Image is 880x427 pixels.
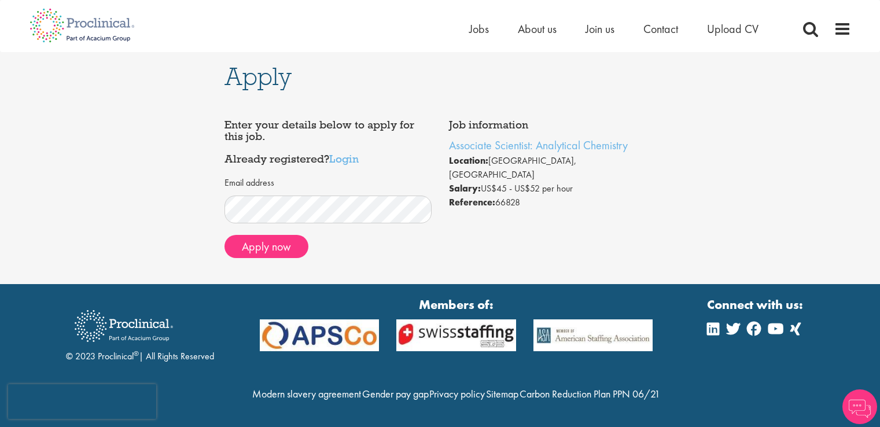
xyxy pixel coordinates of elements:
[429,387,485,400] a: Privacy policy
[469,21,489,36] a: Jobs
[707,21,759,36] a: Upload CV
[224,119,432,165] h4: Enter your details below to apply for this job. Already registered?
[449,182,481,194] strong: Salary:
[66,302,182,350] img: Proclinical Recruitment
[518,21,557,36] a: About us
[842,389,877,424] img: Chatbot
[260,296,653,314] strong: Members of:
[329,152,359,165] a: Login
[449,182,656,196] li: US$45 - US$52 per hour
[586,21,614,36] a: Join us
[134,349,139,358] sup: ®
[449,196,495,208] strong: Reference:
[449,119,656,131] h4: Job information
[643,21,678,36] a: Contact
[224,235,308,258] button: Apply now
[388,319,525,351] img: APSCo
[66,301,214,363] div: © 2023 Proclinical | All Rights Reserved
[251,319,388,351] img: APSCo
[707,296,805,314] strong: Connect with us:
[449,138,628,153] a: Associate Scientist: Analytical Chemistry
[486,387,518,400] a: Sitemap
[449,154,656,182] li: [GEOGRAPHIC_DATA], [GEOGRAPHIC_DATA]
[224,61,292,92] span: Apply
[449,196,656,209] li: 66828
[449,154,488,167] strong: Location:
[525,319,662,351] img: APSCo
[224,176,274,190] label: Email address
[252,387,361,400] a: Modern slavery agreement
[520,387,660,400] a: Carbon Reduction Plan PPN 06/21
[8,384,156,419] iframe: reCAPTCHA
[362,387,429,400] a: Gender pay gap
